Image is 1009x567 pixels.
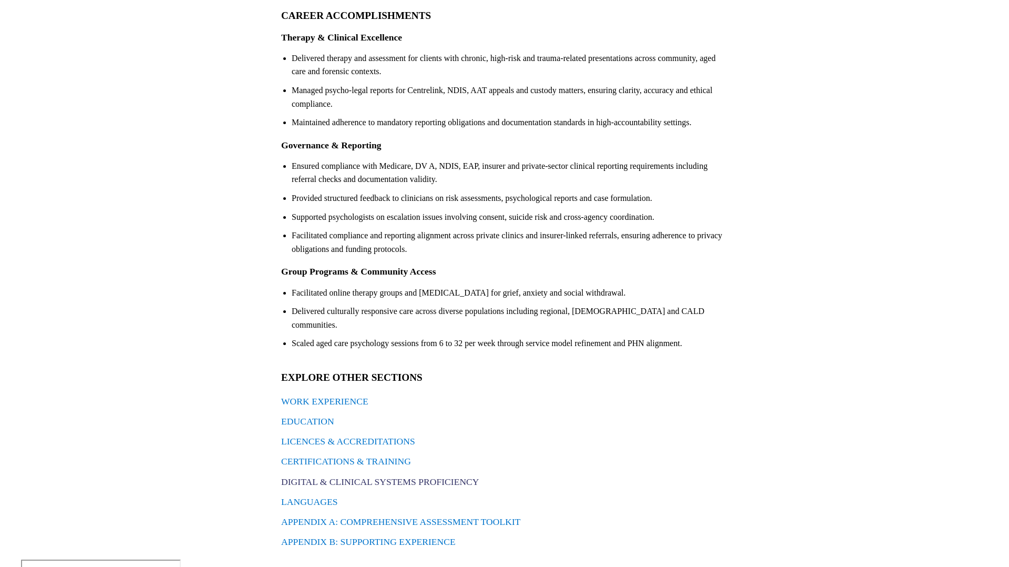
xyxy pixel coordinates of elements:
a: LICENCES & ACCREDITATIONS [281,436,415,447]
a: DIGITAL & CLINICAL SYSTEMS PROFICIENCY [281,477,479,487]
li: Maintained adherence to mandatory reporting obligations and documentation standards in high-accou... [292,116,728,129]
img: tab_domain_overview_orange.svg [28,61,37,69]
div: v 4.0.25 [29,17,52,25]
h3: Therapy & Clinical Excellence [281,32,728,43]
a: LANGUAGES [281,497,338,507]
a: APPENDIX A: COMPREHENSIVE ASSESSMENT TOOLKIT [281,517,521,527]
a: WORK EXPERIENCE [281,396,368,407]
li: Facilitated compliance and reporting alignment across private clinics and insurer-linked referral... [292,229,728,256]
li: Ensured compliance with Medicare, DV A, NDIS, EAP, insurer and private-sector clinical reporting ... [292,159,728,186]
img: tab_keywords_by_traffic_grey.svg [105,61,113,69]
li: Delivered therapy and assessment for clients with chronic, high-risk and trauma-related presentat... [292,52,728,78]
h2: CAREER ACCOMPLISHMENTS [281,9,728,22]
a: APPENDIX B: SUPPORTING EXPERIENCE [281,536,456,547]
li: Scaled aged care psychology sessions from 6 to 32 per week through service model refinement and P... [292,337,728,350]
li: Facilitated online therapy groups and [MEDICAL_DATA] for grief, anxiety and social withdrawal. [292,286,728,300]
img: logo_orange.svg [17,17,25,25]
div: Domain: [DOMAIN_NAME] [27,27,116,36]
li: Provided structured feedback to clinicians on risk assessments, psychological reports and case fo... [292,191,728,205]
h3: Governance & Reporting [281,140,728,151]
a: EDUCATION [281,416,334,427]
div: Domain Overview [40,62,94,69]
a: CERTIFICATIONS & TRAINING [281,456,411,467]
li: Managed psycho-legal reports for Centrelink, NDIS, AAT appeals and custody matters, ensuring clar... [292,84,728,110]
li: Supported psychologists on escalation issues involving consent, suicide risk and cross-agency coo... [292,210,728,224]
h2: EXPLORE OTHER SECTIONS [281,371,728,383]
img: website_grey.svg [17,27,25,36]
li: Delivered culturally responsive care across diverse populations including regional, [DEMOGRAPHIC_... [292,305,728,331]
h3: Group Programs & Community Access [281,266,728,277]
div: Keywords by Traffic [116,62,177,69]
